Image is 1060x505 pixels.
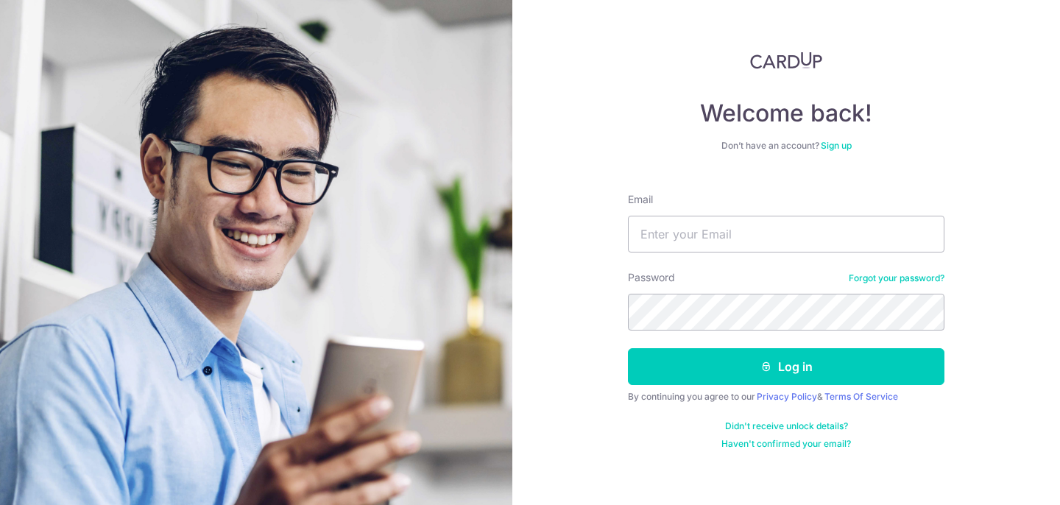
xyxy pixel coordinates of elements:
[628,140,944,152] div: Don’t have an account?
[628,192,653,207] label: Email
[628,348,944,385] button: Log in
[628,216,944,252] input: Enter your Email
[821,140,852,151] a: Sign up
[628,391,944,403] div: By continuing you agree to our &
[725,420,848,432] a: Didn't receive unlock details?
[750,52,822,69] img: CardUp Logo
[721,438,851,450] a: Haven't confirmed your email?
[849,272,944,284] a: Forgot your password?
[628,270,675,285] label: Password
[824,391,898,402] a: Terms Of Service
[628,99,944,128] h4: Welcome back!
[757,391,817,402] a: Privacy Policy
